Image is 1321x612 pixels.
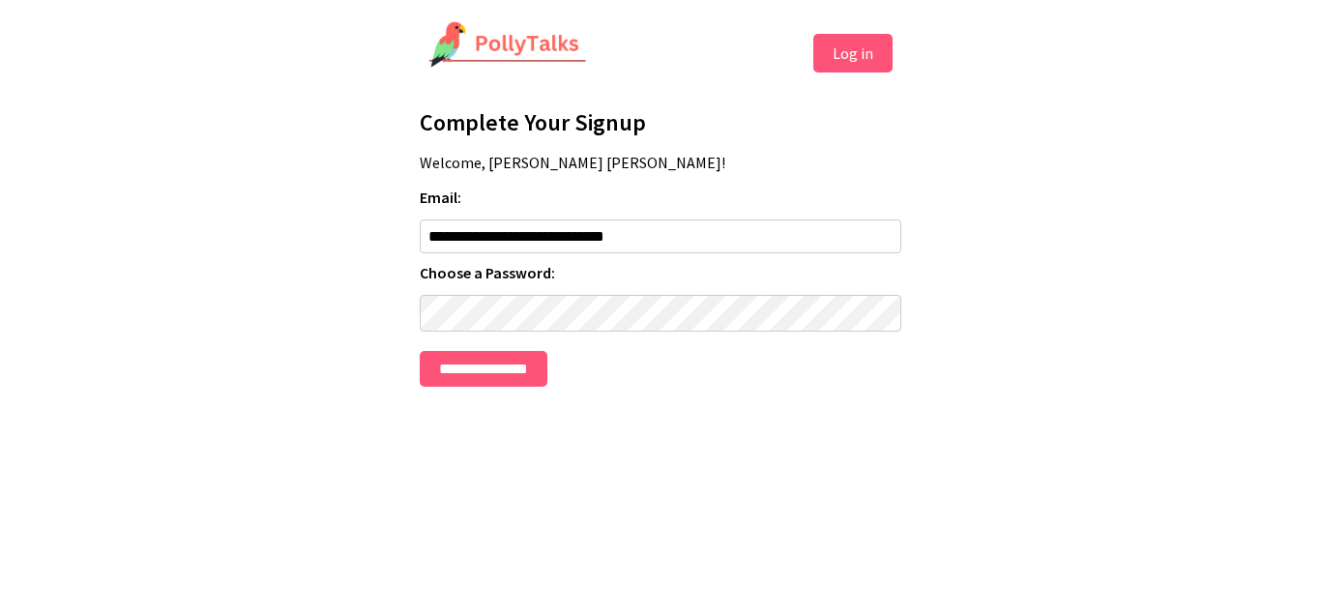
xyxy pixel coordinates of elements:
[420,263,901,282] label: Choose a Password:
[813,34,893,73] button: Log in
[420,107,901,137] h1: Complete Your Signup
[428,21,587,70] img: PollyTalks Logo
[420,153,901,172] p: Welcome, [PERSON_NAME] [PERSON_NAME]!
[420,188,901,207] label: Email:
